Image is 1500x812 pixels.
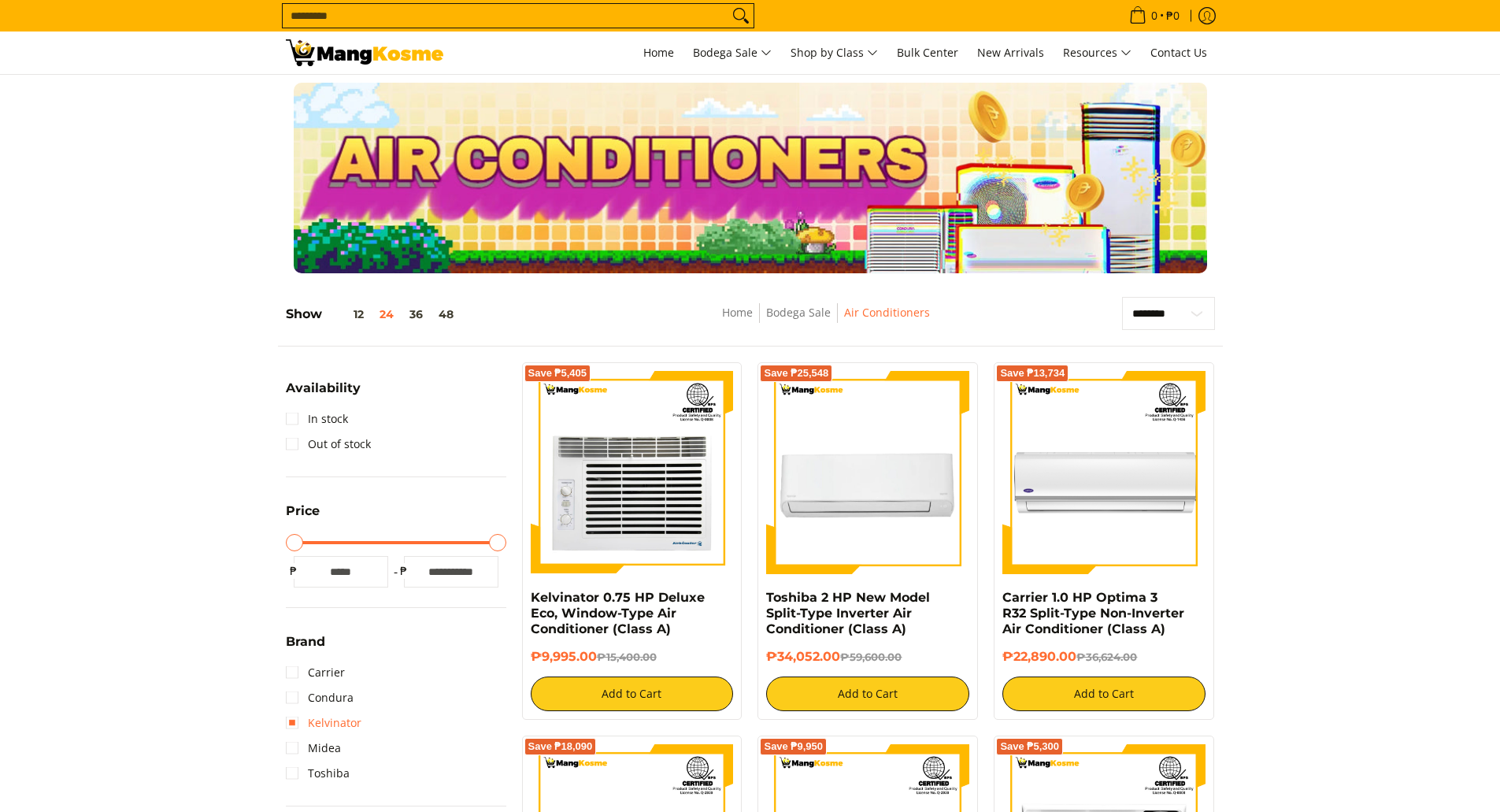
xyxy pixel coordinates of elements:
span: Save ₱9,950 [764,742,823,751]
a: New Arrivals [969,32,1052,74]
span: Home [643,45,674,60]
span: Save ₱5,405 [528,369,587,378]
span: Save ₱5,300 [1000,742,1059,751]
span: New Arrivals [977,45,1044,60]
button: 48 [431,308,461,321]
img: Kelvinator 0.75 HP Deluxe Eco, Window-Type Air Conditioner (Class A) [531,371,734,574]
span: 0 [1149,10,1160,21]
a: Bodega Sale [685,32,780,74]
span: Shop by Class [791,43,878,63]
h6: ₱9,995.00 [531,649,734,665]
a: Carrier 1.0 HP Optima 3 R32 Split-Type Non-Inverter Air Conditioner (Class A) [1002,590,1184,636]
a: Toshiba 2 HP New Model Split-Type Inverter Air Conditioner (Class A) [766,590,930,636]
a: Carrier [286,660,345,685]
a: Resources [1055,32,1139,74]
span: • [1124,7,1184,24]
a: Kelvinator 0.75 HP Deluxe Eco, Window-Type Air Conditioner (Class A) [531,590,705,636]
h6: ₱34,052.00 [766,649,969,665]
span: Brand [286,636,325,648]
a: Out of stock [286,432,371,457]
span: ₱ [286,563,302,579]
h6: ₱22,890.00 [1002,649,1206,665]
a: Midea [286,736,341,761]
span: ₱0 [1164,10,1182,21]
button: Add to Cart [531,677,734,711]
h5: Show [286,306,461,322]
span: Availability [286,382,361,395]
button: Add to Cart [1002,677,1206,711]
span: Save ₱13,734 [1000,369,1065,378]
img: Carrier 1.0 HP Optima 3 R32 Split-Type Non-Inverter Air Conditioner (Class A) [1002,371,1206,574]
a: Air Conditioners [844,305,930,320]
summary: Open [286,382,361,406]
a: Condura [286,685,354,710]
a: Bulk Center [889,32,966,74]
img: Toshiba 2 HP New Model Split-Type Inverter Air Conditioner (Class A) [766,371,969,574]
del: ₱15,400.00 [597,651,657,663]
a: Contact Us [1143,32,1215,74]
a: Kelvinator [286,710,361,736]
span: Save ₱25,548 [764,369,828,378]
del: ₱36,624.00 [1076,651,1137,663]
nav: Breadcrumbs [606,303,1044,339]
span: Bodega Sale [693,43,772,63]
span: Contact Us [1150,45,1207,60]
button: 36 [402,308,431,321]
span: Price [286,505,320,517]
a: Bodega Sale [766,305,831,320]
nav: Main Menu [459,32,1215,74]
img: Bodega Sale Aircon l Mang Kosme: Home Appliances Warehouse Sale [286,39,443,66]
del: ₱59,600.00 [840,651,902,663]
span: Save ₱18,090 [528,742,593,751]
span: ₱ [396,563,412,579]
button: 12 [322,308,372,321]
summary: Open [286,636,325,660]
button: 24 [372,308,402,321]
a: In stock [286,406,348,432]
a: Shop by Class [783,32,886,74]
a: Toshiba [286,761,350,786]
a: Home [635,32,682,74]
span: Bulk Center [897,45,958,60]
summary: Open [286,505,320,529]
a: Home [722,305,753,320]
span: Resources [1063,43,1131,63]
button: Search [728,4,754,28]
button: Add to Cart [766,677,969,711]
